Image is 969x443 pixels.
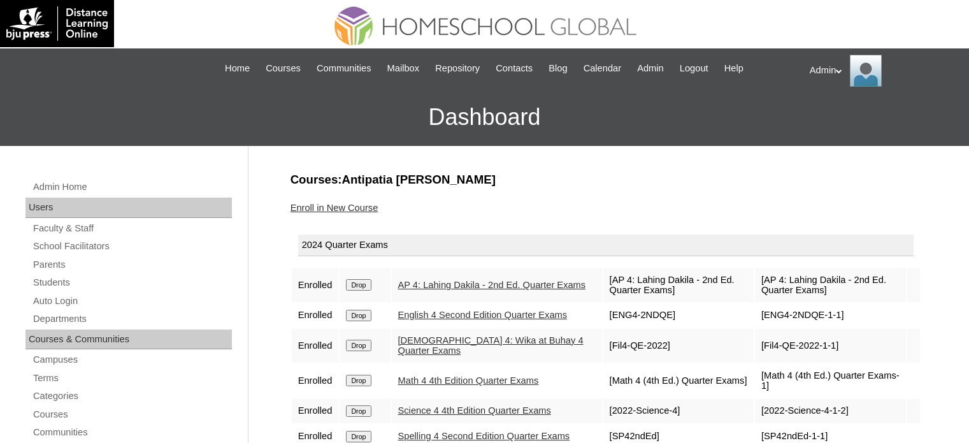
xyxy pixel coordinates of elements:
a: Auto Login [32,293,232,309]
td: [AP 4: Lahing Dakila - 2nd Ed. Quarter Exams] [603,268,754,302]
a: Communities [310,61,378,76]
a: Communities [32,425,232,440]
a: Contacts [489,61,539,76]
td: Enrolled [292,329,339,363]
a: AP 4: Lahing Dakila - 2nd Ed. Quarter Exams [398,280,586,290]
a: Faculty & Staff [32,221,232,236]
a: Parents [32,257,232,273]
td: [AP 4: Lahing Dakila - 2nd Ed. Quarter Exams] [755,268,906,302]
a: Courses [259,61,307,76]
span: Logout [680,61,708,76]
img: Admin Homeschool Global [850,55,882,87]
a: Departments [32,311,232,327]
a: Spelling 4 Second Edition Quarter Exams [398,431,570,441]
span: Courses [266,61,301,76]
span: Help [724,61,743,76]
a: Science 4 4th Edition Quarter Exams [398,405,551,416]
a: Admin Home [32,179,232,195]
td: [Fil4-QE-2022] [603,329,754,363]
td: Enrolled [292,303,339,328]
a: Admin [631,61,670,76]
h3: Dashboard [6,89,963,146]
a: Campuses [32,352,232,368]
a: School Facilitators [32,238,232,254]
span: Communities [317,61,371,76]
td: [2022-Science-4] [603,399,754,423]
td: [Math 4 (4th Ed.) Quarter Exams-1] [755,364,906,398]
span: Admin [637,61,664,76]
a: Students [32,275,232,291]
td: [2022-Science-4-1-2] [755,399,906,423]
a: Categories [32,388,232,404]
span: Mailbox [387,61,420,76]
a: English 4 Second Edition Quarter Exams [398,310,568,320]
a: Math 4 4th Edition Quarter Exams [398,375,539,386]
a: Enroll in New Course [291,203,378,213]
input: Drop [346,340,371,351]
a: [DEMOGRAPHIC_DATA] 4: Wika at Buhay 4 Quarter Exams [398,335,584,356]
span: Repository [435,61,480,76]
td: [ENG4-2NDQE-1-1] [755,303,906,328]
a: Logout [673,61,715,76]
div: 2024 Quarter Exams [298,235,914,256]
input: Drop [346,310,371,321]
input: Drop [346,405,371,417]
a: Courses [32,407,232,423]
h3: Courses:Antipatia [PERSON_NAME] [291,171,921,188]
span: Contacts [496,61,533,76]
a: Calendar [577,61,628,76]
img: logo-white.png [6,6,108,41]
div: Admin [810,55,956,87]
a: Help [718,61,750,76]
a: Mailbox [381,61,426,76]
div: Users [25,198,232,218]
td: Enrolled [292,268,339,302]
span: Home [225,61,250,76]
span: Calendar [584,61,621,76]
a: Terms [32,370,232,386]
a: Repository [429,61,486,76]
input: Drop [346,375,371,386]
a: Home [219,61,256,76]
td: Enrolled [292,399,339,423]
td: [ENG4-2NDQE] [603,303,754,328]
input: Drop [346,431,371,442]
td: [Fil4-QE-2022-1-1] [755,329,906,363]
div: Courses & Communities [25,330,232,350]
td: [Math 4 (4th Ed.) Quarter Exams] [603,364,754,398]
td: Enrolled [292,364,339,398]
span: Blog [549,61,567,76]
input: Drop [346,279,371,291]
a: Blog [542,61,573,76]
